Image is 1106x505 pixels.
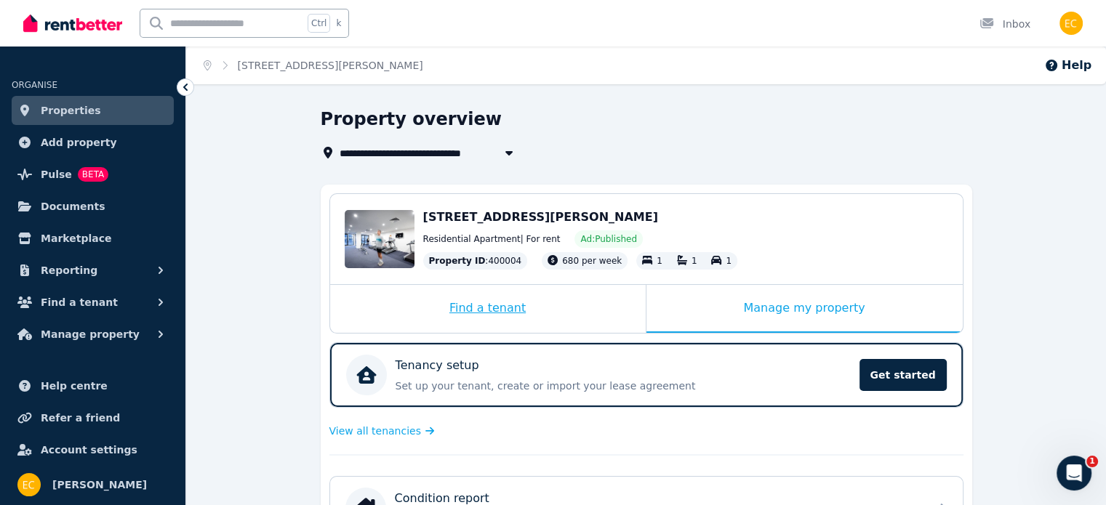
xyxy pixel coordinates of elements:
span: Ad: Published [580,233,636,245]
div: : 400004 [423,252,528,270]
a: Documents [12,192,174,221]
button: Reporting [12,256,174,285]
span: Account settings [41,441,137,458]
div: Manage my property [646,285,963,333]
span: View all tenancies [329,424,421,438]
span: Marketplace [41,230,111,247]
button: Manage property [12,320,174,349]
span: Reporting [41,262,97,279]
span: Pulse [41,166,72,183]
a: Account settings [12,435,174,464]
div: Find a tenant [330,285,646,333]
span: BETA [78,167,108,182]
div: Inbox [979,17,1030,31]
a: Marketplace [12,224,174,253]
span: ORGANISE [12,80,57,90]
span: Refer a friend [41,409,120,427]
span: Add property [41,134,117,151]
img: RentBetter [23,12,122,34]
a: Tenancy setupSet up your tenant, create or import your lease agreementGet started [330,343,963,407]
a: Properties [12,96,174,125]
iframe: Intercom live chat [1057,456,1091,490]
span: Properties [41,102,101,119]
a: [STREET_ADDRESS][PERSON_NAME] [238,60,423,71]
span: 680 per week [562,256,622,266]
button: Find a tenant [12,288,174,317]
span: Documents [41,198,105,215]
button: Help [1044,57,1091,74]
span: 1 [726,256,732,266]
span: k [336,17,341,29]
span: Manage property [41,326,140,343]
span: 1 [657,256,662,266]
span: [STREET_ADDRESS][PERSON_NAME] [423,210,658,224]
nav: Breadcrumb [186,47,441,84]
span: Ctrl [308,14,330,33]
a: Refer a friend [12,403,174,432]
span: Get started [859,359,947,391]
h1: Property overview [321,108,502,131]
span: Residential Apartment | For rent [423,233,561,245]
a: Add property [12,128,174,157]
a: View all tenancies [329,424,435,438]
span: Property ID [429,255,486,267]
a: Help centre [12,371,174,400]
img: Eva Chang [1059,12,1083,35]
img: Eva Chang [17,473,41,496]
span: Find a tenant [41,294,118,311]
p: Set up your tenant, create or import your lease agreement [396,379,851,393]
span: [PERSON_NAME] [52,476,147,493]
a: PulseBETA [12,160,174,189]
span: Help centre [41,377,108,395]
p: Tenancy setup [396,357,479,374]
span: 1 [692,256,697,266]
span: 1 [1086,456,1098,467]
